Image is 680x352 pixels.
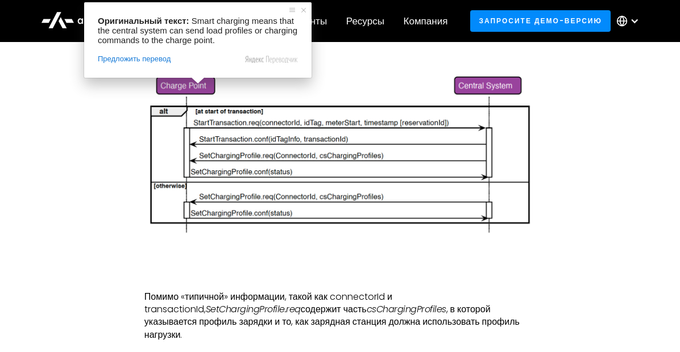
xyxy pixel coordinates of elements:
ya-tr-span: Помимо «типичной» информации, такой как connectorId и transactionId, [144,290,392,316]
span: Предложить перевод [98,54,171,64]
ya-tr-span: csChargingProfiles [367,303,446,316]
ya-tr-span: Ресурсы [346,14,384,28]
span: Smart charging means that the central system can send load profiles or charging commands to the c... [98,16,300,45]
ya-tr-span: содержит часть [301,303,367,316]
ya-tr-span: SetChargingProfile.req [206,303,301,316]
a: Запросите демо-версию [470,10,611,31]
span: Оригинальный текст: [98,16,189,26]
img: Схема последовательности действий: настройка профиля зарядки с помощью OCPP 1.6 [144,73,536,237]
ya-tr-span: Компания [404,14,448,28]
div: Ресурсы [346,15,384,27]
div: Компания [404,15,448,27]
ya-tr-span: Запросите демо-версию [479,16,602,26]
ya-tr-span: , в которой указывается профиль зарядки и то, как зарядная станция должна использовать профиль на... [144,303,520,341]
